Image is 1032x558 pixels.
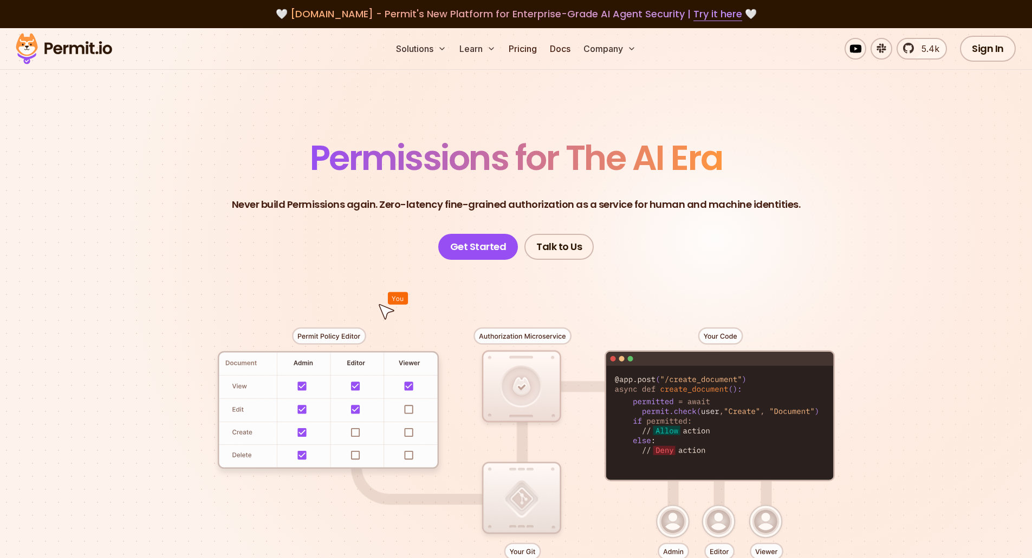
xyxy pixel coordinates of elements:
[455,38,500,60] button: Learn
[897,38,947,60] a: 5.4k
[232,197,801,212] p: Never build Permissions again. Zero-latency fine-grained authorization as a service for human and...
[960,36,1016,62] a: Sign In
[915,42,939,55] span: 5.4k
[310,134,723,182] span: Permissions for The AI Era
[11,30,117,67] img: Permit logo
[579,38,640,60] button: Company
[524,234,594,260] a: Talk to Us
[546,38,575,60] a: Docs
[438,234,518,260] a: Get Started
[504,38,541,60] a: Pricing
[26,6,1006,22] div: 🤍 🤍
[693,7,742,21] a: Try it here
[392,38,451,60] button: Solutions
[290,7,742,21] span: [DOMAIN_NAME] - Permit's New Platform for Enterprise-Grade AI Agent Security |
